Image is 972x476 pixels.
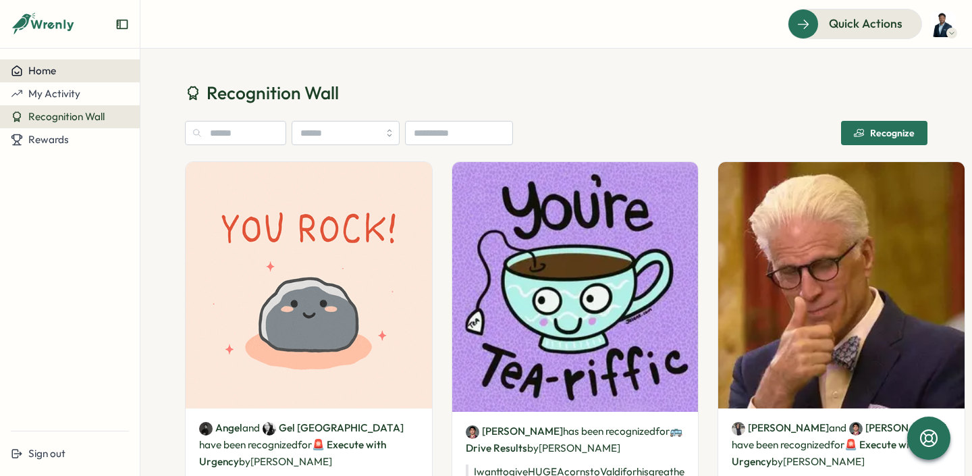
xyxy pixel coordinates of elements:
[466,425,479,439] img: Valdi Ratu
[466,424,563,439] a: Valdi Ratu[PERSON_NAME]
[732,421,829,435] a: Michelle Wan[PERSON_NAME]
[655,425,670,438] span: for
[28,110,105,123] span: Recognition Wall
[28,64,56,77] span: Home
[849,421,946,435] a: Valdi Ratu[PERSON_NAME]
[28,133,69,146] span: Rewards
[263,421,404,435] a: Gel San DiegoGel [GEOGRAPHIC_DATA]
[28,87,80,100] span: My Activity
[829,15,902,32] span: Quick Actions
[199,421,242,435] a: AngelAngel
[788,9,922,38] button: Quick Actions
[242,421,260,435] span: and
[830,438,844,451] span: for
[207,81,339,105] span: Recognition Wall
[466,423,685,456] p: has been recognized by [PERSON_NAME]
[199,422,213,435] img: Angel
[186,162,432,408] img: Recognition Image
[732,438,919,468] span: 🚨 Execute with Urgency
[849,422,863,435] img: Valdi Ratu
[452,162,699,412] img: Recognition Image
[854,128,915,138] div: Recognize
[199,419,418,470] p: have been recognized by [PERSON_NAME]
[298,438,312,451] span: for
[115,18,129,31] button: Expand sidebar
[732,419,951,470] p: have been recognized by [PERSON_NAME]
[732,422,745,435] img: Michelle Wan
[841,121,927,145] button: Recognize
[28,447,65,460] span: Sign out
[199,438,386,468] span: 🚨 Execute with Urgency
[718,162,965,408] img: Recognition Image
[930,11,956,37] img: Josh Bethel
[829,421,846,435] span: and
[466,425,682,454] span: 🚌 Drive Results
[263,422,276,435] img: Gel San Diego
